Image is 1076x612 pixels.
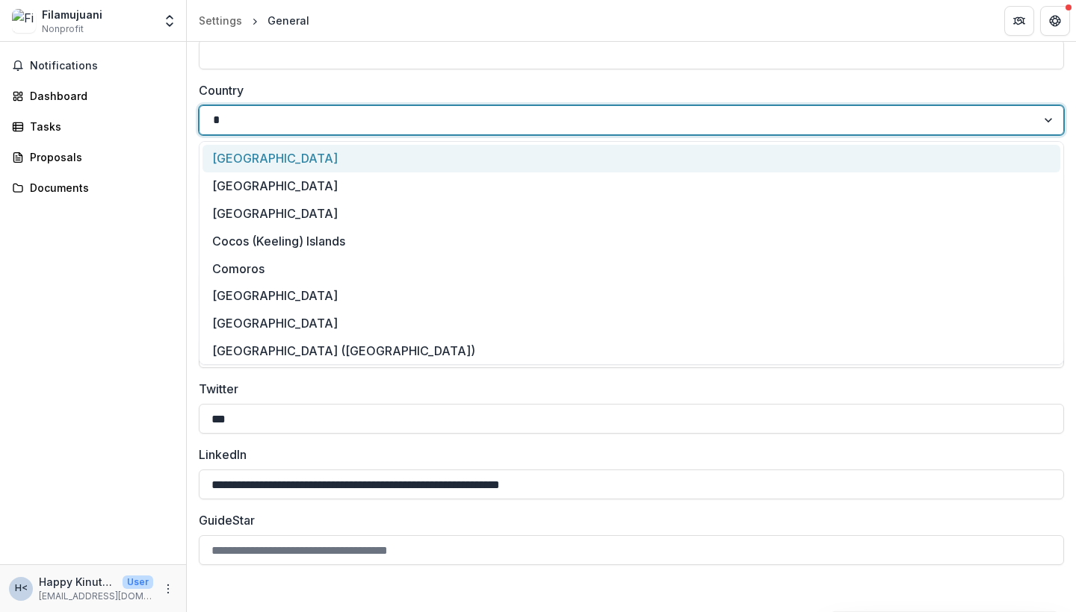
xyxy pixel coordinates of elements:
[202,282,1060,310] div: [GEOGRAPHIC_DATA]
[42,22,84,36] span: Nonprofit
[199,81,1055,99] label: Country
[6,54,180,78] button: Notifications
[199,380,1055,398] label: Twitter
[159,580,177,598] button: More
[30,149,168,165] div: Proposals
[202,145,1060,172] div: [GEOGRAPHIC_DATA]
[6,175,180,200] a: Documents
[6,114,180,139] a: Tasks
[30,60,174,72] span: Notifications
[199,446,1055,463] label: LinkedIn
[199,13,242,28] div: Settings
[202,227,1060,255] div: Cocos (Keeling) Islands
[123,575,153,589] p: User
[159,6,180,36] button: Open entity switcher
[193,10,315,31] nav: breadcrumb
[1004,6,1034,36] button: Partners
[30,119,168,134] div: Tasks
[202,200,1060,228] div: [GEOGRAPHIC_DATA]
[202,255,1060,282] div: Comoros
[6,84,180,108] a: Dashboard
[268,13,309,28] div: General
[6,145,180,169] a: Proposals
[39,590,153,603] p: [EMAIL_ADDRESS][DOMAIN_NAME]
[193,10,248,31] a: Settings
[202,172,1060,200] div: [GEOGRAPHIC_DATA]
[39,574,117,590] p: Happy Kinuthia <[EMAIL_ADDRESS][DOMAIN_NAME]>
[12,9,36,33] img: Filamujuani
[30,180,168,196] div: Documents
[202,310,1060,337] div: [GEOGRAPHIC_DATA]
[30,88,168,104] div: Dashboard
[1040,6,1070,36] button: Get Help
[15,584,28,593] div: Happy Kinuthia <happy@filamujuani.org>
[42,7,102,22] div: Filamujuani
[199,511,1055,529] label: GuideStar
[202,337,1060,364] div: [GEOGRAPHIC_DATA] ([GEOGRAPHIC_DATA])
